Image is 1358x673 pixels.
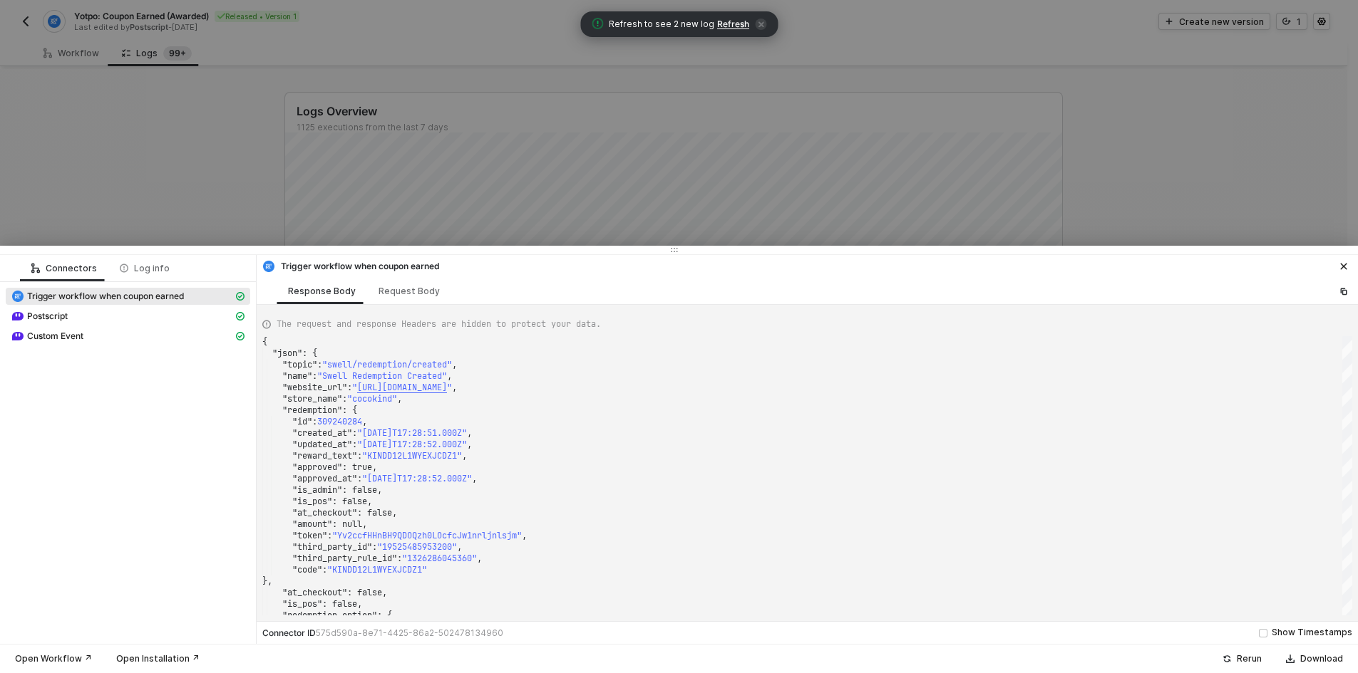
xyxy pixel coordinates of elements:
[116,653,200,664] div: Open Installation ↗
[317,416,362,427] span: 309240284
[362,450,462,461] span: "KINDD12L1WYEXJCDZ1"
[15,653,92,664] div: Open Workflow ↗
[292,541,372,553] span: "third_party_id"
[282,393,342,405] span: "store_name"
[357,382,447,393] span: [URL][DOMAIN_NAME]
[327,530,332,541] span: :
[447,370,452,382] span: ,
[357,427,467,439] span: "[DATE]T17:28:51.000Z"
[292,416,312,427] span: "id"
[342,405,357,416] span: : {
[6,328,250,345] span: Custom Event
[292,518,332,530] span: "amount"
[372,541,377,553] span: :
[402,553,477,564] span: "1326286045360"
[377,610,392,621] span: : {
[352,427,357,439] span: :
[317,370,447,382] span: "Swell Redemption Created"
[292,564,322,575] span: "code"
[312,416,317,427] span: :
[755,19,766,30] span: icon-close
[522,530,527,541] span: ,
[327,564,427,575] span: "KINDD12L1WYEXJCDZ1"
[1213,650,1271,667] button: Rerun
[107,650,209,667] button: Open Installation ↗
[27,311,68,322] span: Postscript
[282,359,317,370] span: "topic"
[236,312,245,320] span: icon-cards
[282,382,347,393] span: "website_url"
[1223,654,1231,663] span: icon-success-page
[342,393,347,405] span: :
[452,382,457,393] span: ,
[302,348,317,359] span: : {
[282,587,347,598] span: "at_checkout"
[6,650,101,667] button: Open Workflow ↗
[357,473,362,484] span: :
[12,311,24,322] img: integration-icon
[347,587,387,598] span: : false,
[1237,653,1262,664] div: Rerun
[282,405,342,416] span: "redemption"
[1286,654,1295,663] span: icon-download
[362,416,367,427] span: ,
[472,473,477,484] span: ,
[362,473,472,484] span: "[DATE]T17:28:52.000Z"
[457,541,462,553] span: ,
[6,308,250,325] span: Postscript
[462,450,467,461] span: ,
[592,18,603,29] span: icon-exclamation
[322,564,327,575] span: :
[452,359,457,370] span: ,
[236,292,245,301] span: icon-cards
[379,286,440,297] div: Request Body
[312,370,317,382] span: :
[120,263,170,274] div: Log info
[332,496,372,507] span: : false,
[12,291,24,302] img: integration-icon
[397,393,402,405] span: ,
[292,507,357,518] span: "at_checkout"
[397,553,402,564] span: :
[357,450,362,461] span: :
[292,450,357,461] span: "reward_text"
[282,370,312,382] span: "name"
[27,291,184,302] span: Trigger workflow when coupon earned
[27,330,83,342] span: Custom Event
[1277,650,1352,667] button: Download
[477,553,482,564] span: ,
[292,427,352,439] span: "created_at"
[352,439,357,450] span: :
[292,473,357,484] span: "approved_at"
[12,330,24,342] img: integration-icon
[292,553,397,564] span: "third_party_rule_id"
[352,382,357,393] span: "
[447,382,452,393] span: "
[236,332,245,340] span: icon-cards
[292,530,327,541] span: "token"
[467,427,472,439] span: ,
[1339,287,1348,296] span: icon-copy-paste
[262,575,272,587] span: },
[292,484,342,496] span: "is_admin"
[467,439,472,450] span: ,
[342,484,382,496] span: : false,
[272,348,302,359] span: "json"
[282,610,377,621] span: "redemption_option"
[609,18,714,31] span: Refresh to see 2 new log
[377,541,457,553] span: "19525485953200"
[357,507,397,518] span: : false,
[277,318,601,330] span: The request and response Headers are hidden to protect your data.
[263,261,274,272] img: integration-icon
[262,336,267,348] span: {
[316,627,503,638] span: 575d590a-8e71-4425-86a2-502478134960
[292,496,332,507] span: "is_pos"
[332,530,522,541] span: "Yv2ccfHHnBH9QDOQzh0LOcfcJw1nrljnlsjm"
[282,598,322,610] span: "is_pos"
[6,288,250,305] span: Trigger workflow when coupon earned
[717,19,749,30] span: Refresh
[292,439,352,450] span: "updated_at"
[262,336,263,337] textarea: Editor content;Press Alt+F1 for Accessibility Options.
[288,286,356,297] div: Response Body
[357,439,467,450] span: "[DATE]T17:28:52.000Z"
